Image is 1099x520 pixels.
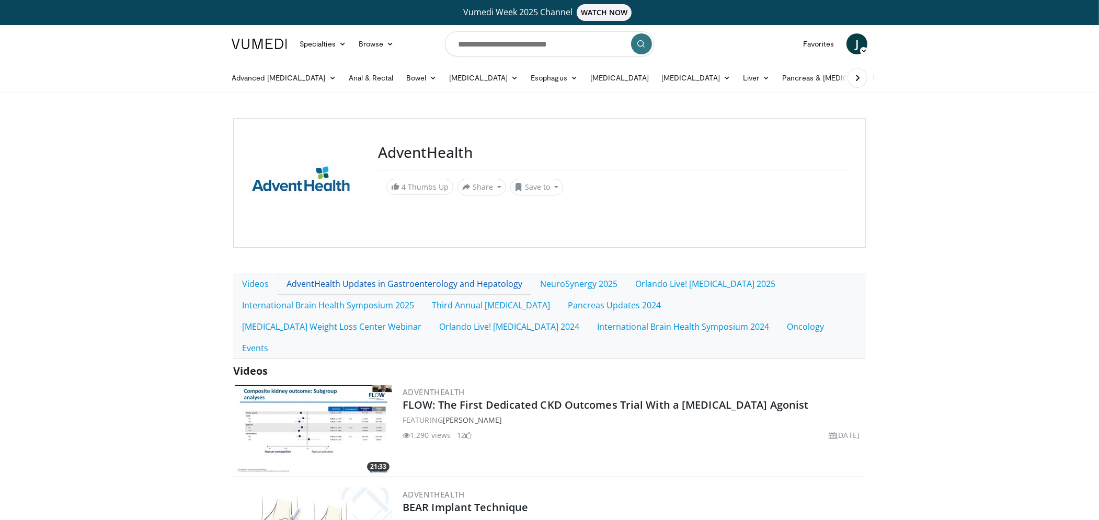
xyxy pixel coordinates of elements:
[233,316,430,338] a: [MEDICAL_DATA] Weight Loss Center Webinar
[846,33,867,54] a: J
[293,33,352,54] a: Specialties
[531,273,626,295] a: NeuroSynergy 2025
[737,67,776,88] a: Liver
[378,144,851,161] h3: AdventHealth
[797,33,840,54] a: Favorites
[403,489,465,500] a: AdventHealth
[352,33,400,54] a: Browse
[403,387,465,397] a: AdventHealth
[829,430,860,441] li: [DATE]
[386,179,453,195] a: 4 Thumbs Up
[403,430,451,441] li: 1,290 views
[577,4,632,21] span: WATCH NOW
[400,67,443,88] a: Bowel
[235,385,392,474] a: 21:33
[776,67,898,88] a: Pancreas & [MEDICAL_DATA]
[367,462,390,471] span: 21:33
[232,39,287,49] img: VuMedi Logo
[443,415,502,425] a: [PERSON_NAME]
[457,179,506,195] button: Share
[524,67,584,88] a: Esophagus
[233,294,423,316] a: International Brain Health Symposium 2025
[235,385,392,474] img: 77748007-639e-4aa0-b97e-0dd1bfe4340b.300x170_q85_crop-smart_upscale.jpg
[510,179,564,195] button: Save to
[342,67,400,88] a: Anal & Rectal
[233,273,278,295] a: Videos
[443,67,524,88] a: [MEDICAL_DATA]
[778,316,833,338] a: Oncology
[403,500,528,514] a: BEAR Implant Technique
[233,364,268,378] span: Videos
[278,273,531,295] a: AdventHealth Updates in Gastroenterology and Hepatology
[233,337,277,359] a: Events
[225,67,342,88] a: Advanced [MEDICAL_DATA]
[403,414,864,425] div: FEATURING
[430,316,588,338] a: Orlando Live! [MEDICAL_DATA] 2024
[233,4,866,21] a: Vumedi Week 2025 ChannelWATCH NOW
[445,31,654,56] input: Search topics, interventions
[403,398,808,412] a: FLOW: The First Dedicated CKD Outcomes Trial With a [MEDICAL_DATA] Agonist
[626,273,784,295] a: Orlando Live! [MEDICAL_DATA] 2025
[402,182,406,192] span: 4
[423,294,559,316] a: Third Annual [MEDICAL_DATA]
[588,316,778,338] a: International Brain Health Symposium 2024
[457,430,472,441] li: 12
[655,67,737,88] a: [MEDICAL_DATA]
[584,67,655,88] a: [MEDICAL_DATA]
[559,294,670,316] a: Pancreas Updates 2024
